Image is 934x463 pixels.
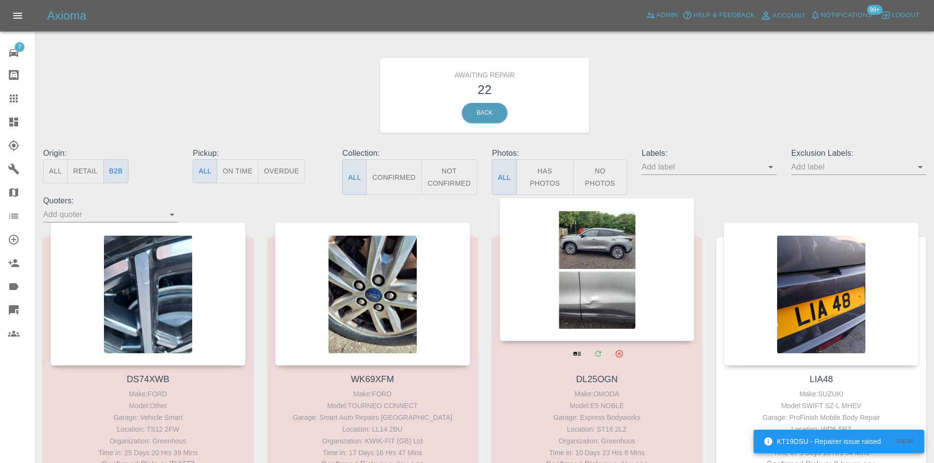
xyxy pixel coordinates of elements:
[809,374,833,384] a: LIA48
[643,8,681,23] a: Admin
[726,388,916,400] div: Make: SUZUKI
[680,8,757,23] button: Help & Feedback
[193,159,217,183] button: All
[43,195,178,207] p: Quoters:
[43,147,178,159] p: Origin:
[791,159,911,174] input: Add label
[53,423,243,435] div: Location: TS12 2FW
[67,159,103,183] button: Retail
[726,435,916,447] div: Organization: [GEOGRAPHIC_DATA]
[588,343,608,364] a: Modify
[757,8,808,24] a: Account
[763,433,881,450] div: KT19DSU - Repairer issue raised
[773,10,806,22] span: Account
[502,412,692,423] div: Garage: Express Bodyworks
[502,423,692,435] div: Location: ST16 2LZ
[421,159,478,195] button: Not Confirmed
[6,4,29,27] button: Open drawer
[278,423,468,435] div: Location: LL14 2BU
[726,400,916,412] div: Model: SWIFT SZ-L MHEV
[351,374,394,384] a: WK69XFM
[879,8,922,23] button: Logout
[791,147,926,159] p: Exclusion Labels:
[573,159,627,195] button: No Photos
[278,388,468,400] div: Make: FORD
[892,10,920,21] span: Logout
[492,159,516,195] button: All
[726,423,916,435] div: Location: WD6 5RZ
[278,435,468,447] div: Organization: KWIK-FIT (GB) Ltd
[656,10,678,21] span: Admin
[53,400,243,412] div: Model: Other
[103,159,129,183] button: B2B
[387,65,582,80] h6: Awaiting Repair
[726,412,916,423] div: Garage: ProFinish Mobile Body Repair
[462,103,507,123] a: Back
[53,412,243,423] div: Garage: Vehicle Smart
[492,147,627,159] p: Photos:
[53,435,243,447] div: Organization: Greenhous
[567,343,587,364] a: View
[502,388,692,400] div: Make: OMODA
[913,160,927,174] button: Open
[516,159,574,195] button: Has Photos
[821,10,872,21] span: Notifications
[47,8,86,24] h5: Axioma
[15,42,25,52] span: 7
[889,434,920,449] button: View
[43,207,163,222] input: Add quoter
[53,447,243,459] div: Time in: 25 Days 20 Hrs 39 Mins
[642,147,777,159] p: Labels:
[502,447,692,459] div: Time in: 10 Days 23 Hrs 8 Mins
[726,447,916,459] div: Time in: 5 Days 16 Hrs 54 Mins
[217,159,258,183] button: On Time
[165,208,179,221] button: Open
[502,400,692,412] div: Model: E5 NOBLE
[258,159,305,183] button: Overdue
[53,388,243,400] div: Make: FORD
[642,159,762,174] input: Add label
[278,400,468,412] div: Model: TOURNEO CONNECT
[576,374,618,384] a: DL25OGN
[387,80,582,99] h3: 22
[43,159,68,183] button: All
[764,160,778,174] button: Open
[342,159,367,195] button: All
[808,8,875,23] button: Notifications
[867,5,883,15] span: 99+
[126,374,169,384] a: DS74XWB
[278,447,468,459] div: Time in: 17 Days 16 Hrs 47 Mins
[693,10,755,21] span: Help & Feedback
[193,147,328,159] p: Pickup:
[366,159,421,195] button: Confirmed
[609,343,629,364] button: Archive
[278,412,468,423] div: Garage: Smart Auto Repairs [GEOGRAPHIC_DATA]
[342,147,477,159] p: Collection:
[502,435,692,447] div: Organization: Greenhous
